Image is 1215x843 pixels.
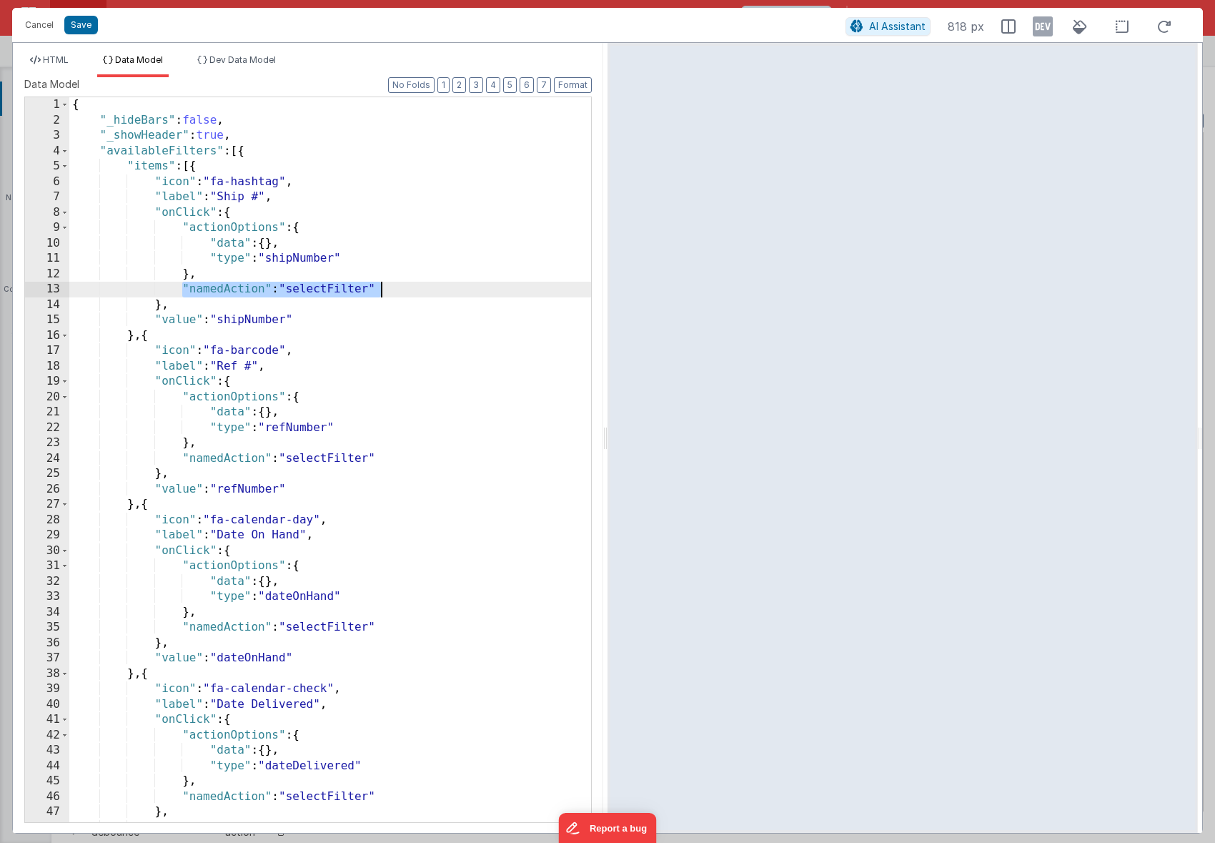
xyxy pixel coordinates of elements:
[25,681,69,697] div: 39
[25,774,69,789] div: 45
[25,159,69,174] div: 5
[25,589,69,605] div: 33
[25,759,69,774] div: 44
[948,18,984,35] span: 818 px
[25,528,69,543] div: 29
[25,97,69,113] div: 1
[452,77,466,93] button: 2
[25,804,69,820] div: 47
[25,420,69,436] div: 22
[25,390,69,405] div: 20
[537,77,551,93] button: 7
[503,77,517,93] button: 5
[24,77,79,92] span: Data Model
[25,267,69,282] div: 12
[25,435,69,451] div: 23
[559,813,657,843] iframe: Marker.io feedback button
[25,189,69,205] div: 7
[25,513,69,528] div: 28
[25,174,69,190] div: 6
[25,466,69,482] div: 25
[25,282,69,297] div: 13
[25,451,69,467] div: 24
[25,558,69,574] div: 31
[437,77,450,93] button: 1
[25,712,69,728] div: 41
[115,54,163,65] span: Data Model
[486,77,500,93] button: 4
[25,497,69,513] div: 27
[25,374,69,390] div: 19
[25,574,69,590] div: 32
[18,15,61,35] button: Cancel
[25,728,69,744] div: 42
[64,16,98,34] button: Save
[845,17,931,36] button: AI Assistant
[25,405,69,420] div: 21
[388,77,435,93] button: No Folds
[25,128,69,144] div: 3
[25,113,69,129] div: 2
[25,620,69,636] div: 35
[25,651,69,666] div: 37
[209,54,276,65] span: Dev Data Model
[25,220,69,236] div: 9
[25,205,69,221] div: 8
[869,20,926,32] span: AI Assistant
[25,666,69,682] div: 38
[25,697,69,713] div: 40
[554,77,592,93] button: Format
[25,328,69,344] div: 16
[25,359,69,375] div: 18
[43,54,69,65] span: HTML
[25,251,69,267] div: 11
[25,636,69,651] div: 36
[25,820,69,836] div: 48
[25,144,69,159] div: 4
[25,236,69,252] div: 10
[520,77,534,93] button: 6
[25,482,69,498] div: 26
[25,297,69,313] div: 14
[25,343,69,359] div: 17
[25,543,69,559] div: 30
[25,312,69,328] div: 15
[25,743,69,759] div: 43
[469,77,483,93] button: 3
[25,605,69,621] div: 34
[25,789,69,805] div: 46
